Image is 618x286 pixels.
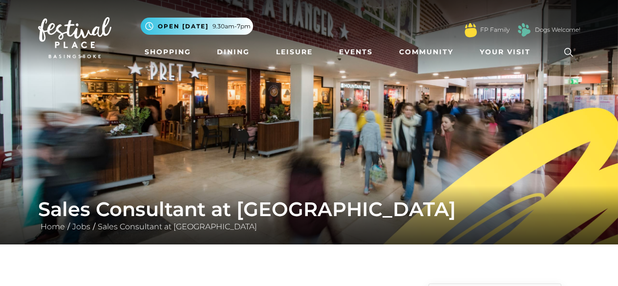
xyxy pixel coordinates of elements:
[70,222,93,231] a: Jobs
[395,43,457,61] a: Community
[272,43,317,61] a: Leisure
[38,17,111,58] img: Festival Place Logo
[38,222,67,231] a: Home
[31,198,588,233] div: / /
[480,25,510,34] a: FP Family
[38,198,580,221] h1: Sales Consultant at [GEOGRAPHIC_DATA]
[480,47,531,57] span: Your Visit
[213,22,251,31] span: 9.30am-7pm
[95,222,259,231] a: Sales Consultant at [GEOGRAPHIC_DATA]
[213,43,254,61] a: Dining
[141,43,195,61] a: Shopping
[535,25,580,34] a: Dogs Welcome!
[476,43,539,61] a: Your Visit
[158,22,209,31] span: Open [DATE]
[141,18,253,35] button: Open [DATE] 9.30am-7pm
[335,43,377,61] a: Events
